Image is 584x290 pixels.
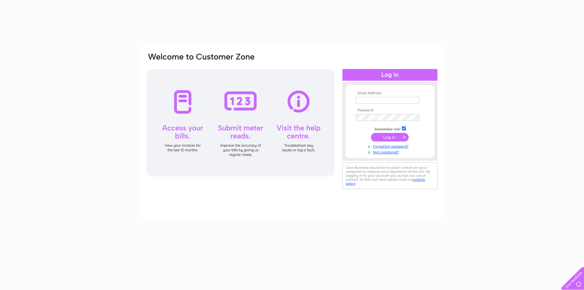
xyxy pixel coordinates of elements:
[346,177,425,186] a: cookies policy
[342,162,437,189] div: Clear Business would like to place cookies on your computer to improve your experience of the sit...
[356,143,426,149] a: Forgotten password?
[371,133,409,141] input: Submit
[354,108,426,113] th: Password:
[356,149,426,155] a: Not registered?
[354,126,426,132] td: Remember me?
[354,91,426,95] th: Email Address:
